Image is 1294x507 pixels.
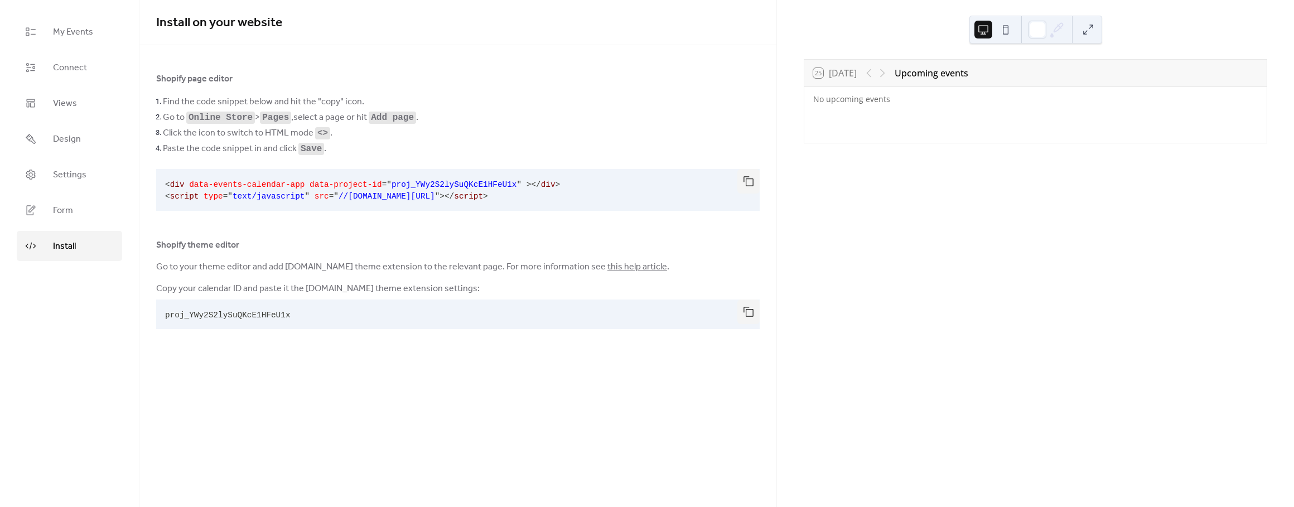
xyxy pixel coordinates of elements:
[189,180,305,189] span: data-events-calendar-app
[17,160,122,190] a: Settings
[53,204,73,218] span: Form
[163,111,418,124] span: Go to > , select a page or hit .
[53,97,77,110] span: Views
[334,192,339,201] span: "
[170,180,185,189] span: div
[204,192,223,201] span: type
[17,231,122,261] a: Install
[165,311,291,320] span: proj_YWy2S2lySuQKcE1HFeU1x
[17,124,122,154] a: Design
[607,258,667,276] a: this help article
[163,142,326,156] span: Paste the code snippet in and click .
[156,11,282,35] span: Install on your website
[17,88,122,118] a: Views
[156,260,669,274] span: Go to your theme editor and add [DOMAIN_NAME] theme extension to the relevant page. For more info...
[556,180,561,189] span: >
[53,168,86,182] span: Settings
[339,192,435,201] span: //[DOMAIN_NAME][URL]
[895,66,968,80] div: Upcoming events
[53,133,81,146] span: Design
[223,192,228,201] span: =
[156,73,233,86] span: Shopify page editor
[317,128,328,138] code: <>
[483,192,488,201] span: >
[165,192,170,201] span: <
[228,192,233,201] span: "
[305,192,310,201] span: "
[371,113,414,123] code: Add page
[454,192,483,201] span: script
[53,240,76,253] span: Install
[382,180,387,189] span: =
[233,192,305,201] span: text/javascript
[262,113,289,123] code: Pages
[445,192,454,201] span: </
[156,239,239,252] span: Shopify theme editor
[165,180,170,189] span: <
[156,282,480,296] span: Copy your calendar ID and paste it the [DOMAIN_NAME] theme extension settings:
[170,192,199,201] span: script
[53,26,93,39] span: My Events
[163,127,332,140] span: Click the icon to switch to HTML mode .
[387,180,392,189] span: "
[53,61,87,75] span: Connect
[516,180,522,189] span: "
[329,192,334,201] span: =
[435,192,440,201] span: "
[163,95,364,109] span: Find the code snippet below and hit the "copy" icon.
[392,180,517,189] span: proj_YWy2S2lySuQKcE1HFeU1x
[813,94,1025,104] div: No upcoming events
[541,180,556,189] span: div
[527,180,532,189] span: >
[310,180,382,189] span: data-project-id
[189,113,253,123] code: Online Store
[17,17,122,47] a: My Events
[315,192,329,201] span: src
[17,195,122,225] a: Form
[301,144,322,154] code: Save
[440,192,445,201] span: >
[531,180,540,189] span: </
[17,52,122,83] a: Connect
